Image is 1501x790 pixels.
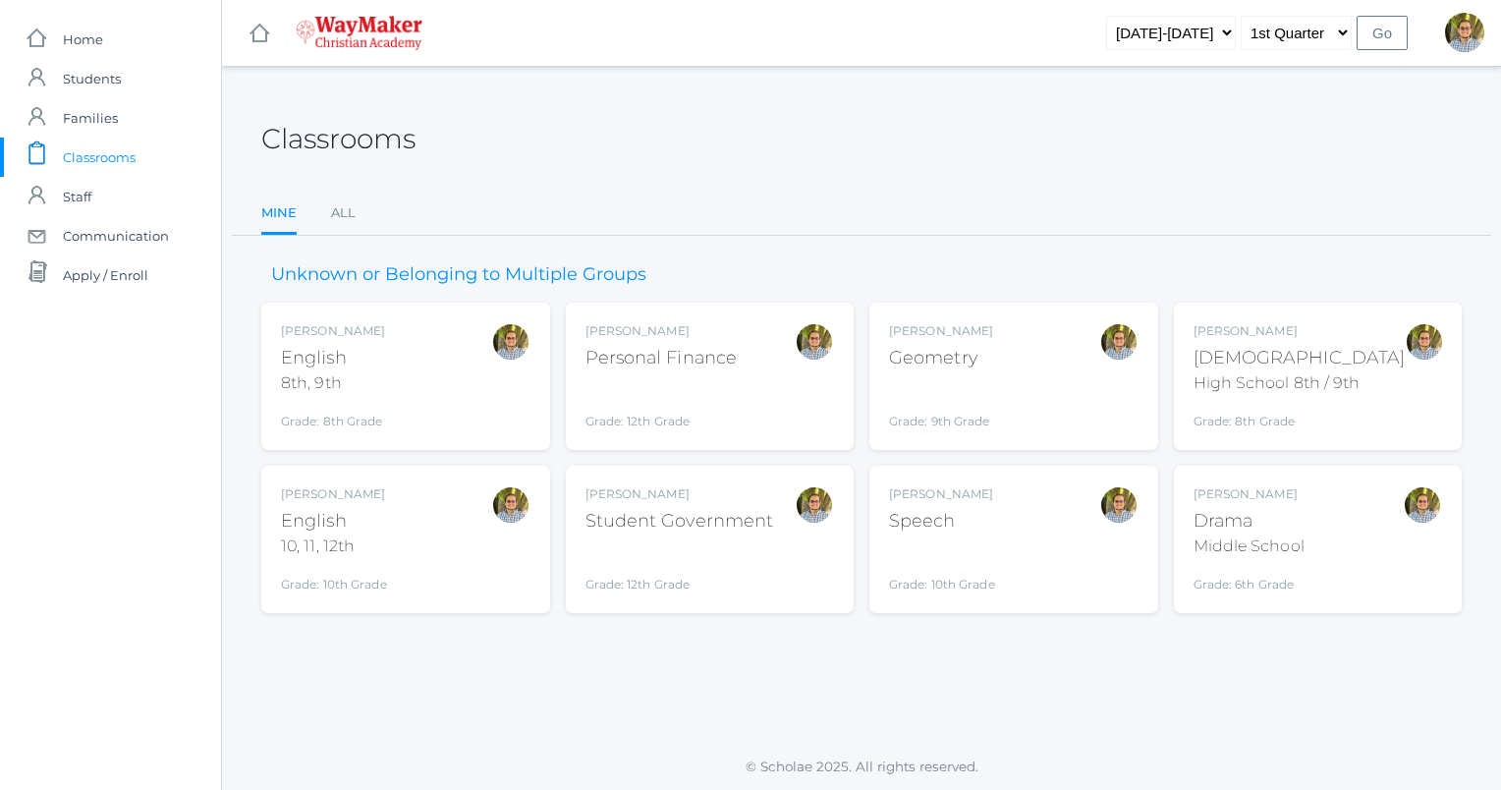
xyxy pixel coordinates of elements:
[1405,322,1444,362] div: Kylen Braileanu
[63,255,148,295] span: Apply / Enroll
[63,216,169,255] span: Communication
[491,485,530,525] div: Kylen Braileanu
[889,542,995,593] div: Grade: 10th Grade
[795,322,834,362] div: Kylen Braileanu
[1194,371,1406,395] div: High School 8th / 9th
[281,403,385,430] div: Grade: 8th Grade
[889,345,993,371] div: Geometry
[889,485,995,503] div: [PERSON_NAME]
[63,20,103,59] span: Home
[281,508,387,535] div: English
[261,124,416,154] h2: Classrooms
[1099,485,1139,525] div: Kylen Braileanu
[261,265,656,285] h3: Unknown or Belonging to Multiple Groups
[1403,485,1442,525] div: Kylen Braileanu
[1357,16,1408,50] input: Go
[281,345,385,371] div: English
[222,757,1501,776] p: © Scholae 2025. All rights reserved.
[585,485,774,503] div: [PERSON_NAME]
[585,322,738,340] div: [PERSON_NAME]
[63,177,91,216] span: Staff
[296,16,422,50] img: waymaker-logo-stack-white-1602f2b1af18da31a5905e9982d058868370996dac5278e84edea6dabf9a3315.png
[795,485,834,525] div: Kylen Braileanu
[585,345,738,371] div: Personal Finance
[1194,508,1305,535] div: Drama
[1099,322,1139,362] div: Kylen Braileanu
[63,59,121,98] span: Students
[1194,322,1406,340] div: [PERSON_NAME]
[63,138,136,177] span: Classrooms
[281,535,387,558] div: 10, 11, 12th
[889,322,993,340] div: [PERSON_NAME]
[331,194,356,233] a: All
[1445,13,1484,52] div: Kylen Braileanu
[1194,345,1406,371] div: [DEMOGRAPHIC_DATA]
[889,379,993,430] div: Grade: 9th Grade
[889,508,995,535] div: Speech
[585,542,774,593] div: Grade: 12th Grade
[1194,535,1305,558] div: Middle School
[585,379,738,430] div: Grade: 12th Grade
[281,371,385,395] div: 8th, 9th
[1194,403,1406,430] div: Grade: 8th Grade
[281,566,387,593] div: Grade: 10th Grade
[261,194,297,236] a: Mine
[281,485,387,503] div: [PERSON_NAME]
[63,98,118,138] span: Families
[281,322,385,340] div: [PERSON_NAME]
[585,508,774,535] div: Student Government
[1194,485,1305,503] div: [PERSON_NAME]
[491,322,530,362] div: Kylen Braileanu
[1194,566,1305,593] div: Grade: 6th Grade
